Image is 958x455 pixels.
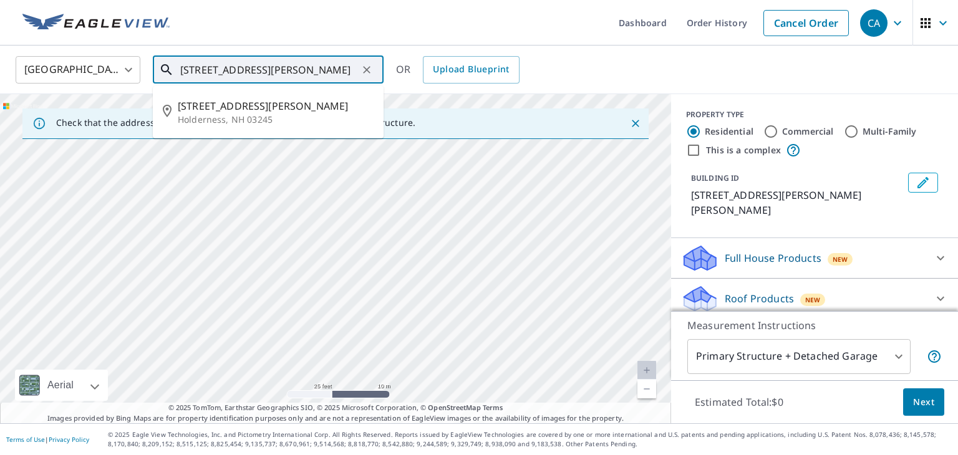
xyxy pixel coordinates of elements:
[49,435,89,444] a: Privacy Policy
[706,144,781,156] label: This is a complex
[805,295,821,305] span: New
[168,403,503,413] span: © 2025 TomTom, Earthstar Geographics SIO, © 2025 Microsoft Corporation, ©
[637,380,656,398] a: Current Level 20, Zoom Out
[358,61,375,79] button: Clear
[685,388,793,416] p: Estimated Total: $0
[908,173,938,193] button: Edit building 1
[428,403,480,412] a: OpenStreetMap
[433,62,509,77] span: Upload Blueprint
[180,52,358,87] input: Search by address or latitude-longitude
[691,173,739,183] p: BUILDING ID
[687,318,942,333] p: Measurement Instructions
[178,98,374,113] span: [STREET_ADDRESS][PERSON_NAME]
[927,349,942,364] span: Your report will include the primary structure and a detached garage if one exists.
[903,388,944,416] button: Next
[6,435,45,444] a: Terms of Use
[423,56,519,84] a: Upload Blueprint
[16,52,140,87] div: [GEOGRAPHIC_DATA]
[6,436,89,443] p: |
[763,10,849,36] a: Cancel Order
[681,243,948,273] div: Full House ProductsNew
[686,109,943,120] div: PROPERTY TYPE
[860,9,888,37] div: CA
[863,125,917,138] label: Multi-Family
[56,117,415,128] p: Check that the address is accurate, then drag the marker over the correct structure.
[725,251,821,266] p: Full House Products
[627,115,644,132] button: Close
[15,370,108,401] div: Aerial
[687,339,911,374] div: Primary Structure + Detached Garage
[396,56,520,84] div: OR
[782,125,834,138] label: Commercial
[637,361,656,380] a: Current Level 20, Zoom In Disabled
[483,403,503,412] a: Terms
[691,188,903,218] p: [STREET_ADDRESS][PERSON_NAME][PERSON_NAME]
[681,284,948,314] div: Roof ProductsNew
[178,113,374,126] p: Holderness, NH 03245
[913,395,934,410] span: Next
[108,430,952,449] p: © 2025 Eagle View Technologies, Inc. and Pictometry International Corp. All Rights Reserved. Repo...
[44,370,77,401] div: Aerial
[725,291,794,306] p: Roof Products
[22,14,170,32] img: EV Logo
[833,254,848,264] span: New
[705,125,753,138] label: Residential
